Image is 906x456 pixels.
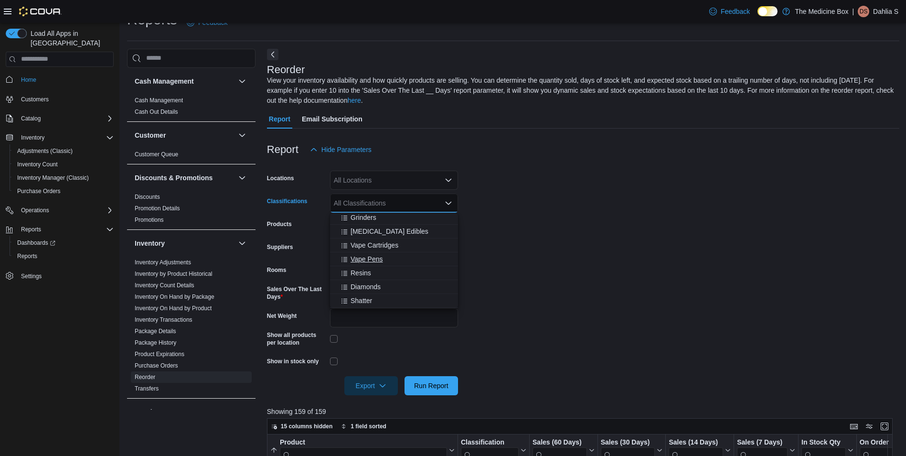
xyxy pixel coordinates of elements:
a: Settings [17,271,45,282]
button: Diamonds [330,280,458,294]
button: Run Report [405,376,458,395]
button: Cash Management [135,76,234,86]
div: Customer [127,149,256,164]
div: Discounts & Promotions [127,191,256,229]
button: Operations [17,205,53,216]
a: Inventory Count Details [135,282,194,289]
span: Product Expirations [135,350,184,358]
label: Classifications [267,197,308,205]
h3: Customer [135,130,166,140]
a: Customer Queue [135,151,178,158]
button: Inventory Manager (Classic) [10,171,117,185]
div: Sales (7 Days) [737,438,788,447]
a: Product Expirations [135,351,184,358]
div: View your inventory availability and how quickly products are selling. You can determine the quan... [267,76,895,106]
span: Customers [17,93,114,105]
a: Inventory Transactions [135,316,192,323]
button: Close list of options [445,199,452,207]
button: Shatter [330,294,458,308]
a: here [348,97,361,104]
button: Loyalty [236,406,248,418]
button: Inventory Count [10,158,117,171]
span: Reports [21,226,41,233]
div: Sales (60 Days) [533,438,587,447]
span: Vape Cartridges [351,240,398,250]
span: Home [21,76,36,84]
a: Reports [13,250,41,262]
button: Export [344,376,398,395]
span: Catalog [21,115,41,122]
span: [MEDICAL_DATA] Edibles [351,227,428,236]
p: | [852,6,854,17]
button: Inventory [135,239,234,248]
div: Inventory [127,257,256,398]
a: Reorder [135,374,155,380]
label: Show all products per location [267,331,326,347]
div: In Stock Qty [801,438,846,447]
button: Catalog [2,112,117,125]
a: Dashboards [13,237,59,249]
label: Products [267,220,292,228]
span: Promotion Details [135,205,180,212]
span: Report [269,109,290,129]
h3: Report [267,144,298,155]
button: 1 field sorted [337,421,390,432]
span: Home [17,74,114,86]
span: Grinders [351,213,376,222]
span: Inventory by Product Historical [135,270,213,278]
h3: Discounts & Promotions [135,173,213,183]
div: On Order [860,438,894,447]
label: Sales Over The Last Days [267,285,326,301]
span: Load All Apps in [GEOGRAPHIC_DATA] [27,29,114,48]
a: Customers [17,94,53,105]
label: Suppliers [267,243,293,251]
span: Dashboards [17,239,55,247]
a: Inventory Manager (Classic) [13,172,93,184]
span: Shatter [351,296,372,305]
button: Resins [330,266,458,280]
span: Reports [13,250,114,262]
span: Inventory Adjustments [135,259,191,266]
a: Feedback [705,2,754,21]
span: Diamonds [351,282,381,292]
span: Inventory On Hand by Product [135,304,212,312]
span: Resins [351,268,371,278]
span: Operations [17,205,114,216]
a: Dashboards [10,236,117,250]
button: Cash Management [236,76,248,87]
span: Inventory [21,134,44,141]
button: Discounts & Promotions [135,173,234,183]
div: Sales (30 Days) [601,438,655,447]
span: Catalog [17,113,114,124]
span: Run Report [414,381,448,391]
p: Dahlia S [873,6,898,17]
button: Next [267,49,278,60]
button: Operations [2,204,117,217]
button: Customers [2,92,117,106]
button: Purchase Orders [10,185,117,198]
button: Grinders [330,211,458,225]
button: Vape Pens [330,252,458,266]
span: 15 columns hidden [281,423,333,430]
span: Settings [21,272,42,280]
span: Customer Queue [135,151,178,158]
span: Cash Management [135,97,183,104]
button: Keyboard shortcuts [848,421,860,432]
label: Show in stock only [267,358,319,365]
button: Adjustments (Classic) [10,144,117,158]
button: Reports [10,250,117,263]
span: Reorder [135,373,155,381]
span: Inventory On Hand by Package [135,293,214,301]
button: Reports [17,224,45,235]
button: Hide Parameters [306,140,375,159]
span: Feedback [721,7,750,16]
label: Net Weight [267,312,297,320]
div: Dahlia S [858,6,869,17]
span: DS [860,6,868,17]
a: Adjustments (Classic) [13,145,76,157]
button: Customer [236,130,248,141]
a: Transfers [135,385,159,392]
span: Purchase Orders [13,185,114,197]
